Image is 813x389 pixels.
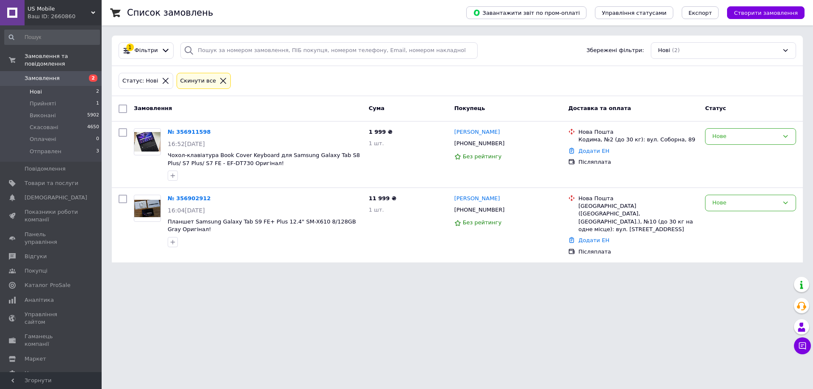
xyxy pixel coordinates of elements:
[180,42,478,59] input: Пошук за номером замовлення, ПІБ покупця, номером телефону, Email, номером накладної
[602,10,666,16] span: Управління статусами
[135,47,158,55] span: Фільтри
[25,74,60,82] span: Замовлення
[463,153,502,160] span: Без рейтингу
[96,88,99,96] span: 2
[30,112,56,119] span: Виконані
[578,148,609,154] a: Додати ЕН
[168,141,205,147] span: 16:52[DATE]
[126,44,134,51] div: 1
[87,112,99,119] span: 5902
[168,218,356,233] a: Планшет Samsung Galaxy Tab S9 FE+ Plus 12.4" SM-X610 8/128GB Gray Оригінал!
[25,281,70,289] span: Каталог ProSale
[25,355,46,363] span: Маркет
[168,129,211,135] a: № 356911598
[454,128,500,136] a: [PERSON_NAME]
[595,6,673,19] button: Управління статусами
[734,10,798,16] span: Створити замовлення
[25,253,47,260] span: Відгуки
[134,200,160,217] img: Фото товару
[454,140,505,146] span: [PHONE_NUMBER]
[454,207,505,213] span: [PHONE_NUMBER]
[568,105,631,111] span: Доставка та оплата
[578,248,698,256] div: Післяплата
[121,77,160,86] div: Статус: Нові
[466,6,586,19] button: Завантажити звіт по пром-оплаті
[463,219,502,226] span: Без рейтингу
[794,337,811,354] button: Чат з покупцем
[168,152,360,166] a: Чохол-клавіатура Book Cover Keyboard для Samsung Galaxy Tab S8 Plus/ S7 Plus/ S7 FE - EF-DT730 Ор...
[134,105,172,111] span: Замовлення
[25,333,78,348] span: Гаманець компанії
[727,6,805,19] button: Створити замовлення
[25,311,78,326] span: Управління сайтом
[179,77,218,86] div: Cкинути все
[25,267,47,275] span: Покупці
[96,148,99,155] span: 3
[96,100,99,108] span: 1
[578,202,698,233] div: [GEOGRAPHIC_DATA] ([GEOGRAPHIC_DATA], [GEOGRAPHIC_DATA].), №10 (до 30 кг на одне місце): вул. [ST...
[454,105,485,111] span: Покупець
[30,100,56,108] span: Прийняті
[25,194,87,201] span: [DEMOGRAPHIC_DATA]
[134,132,160,152] img: Фото товару
[369,105,384,111] span: Cума
[89,74,97,82] span: 2
[369,207,384,213] span: 1 шт.
[25,179,78,187] span: Товари та послуги
[25,165,66,173] span: Повідомлення
[28,5,91,13] span: US Mobile
[578,237,609,243] a: Додати ЕН
[586,47,644,55] span: Збережені фільтри:
[672,47,680,53] span: (2)
[96,135,99,143] span: 0
[719,9,805,16] a: Створити замовлення
[168,207,205,214] span: 16:04[DATE]
[578,136,698,143] div: Кодима, №2 (до 30 кг): вул. Соборна, 89
[578,158,698,166] div: Післяплата
[705,105,726,111] span: Статус
[712,199,779,207] div: Нове
[578,195,698,202] div: Нова Пошта
[30,135,56,143] span: Оплачені
[25,231,78,246] span: Панель управління
[689,10,712,16] span: Експорт
[134,128,161,155] a: Фото товару
[25,296,54,304] span: Аналітика
[4,30,100,45] input: Пошук
[28,13,102,20] div: Ваш ID: 2660860
[369,129,393,135] span: 1 999 ₴
[25,208,78,223] span: Показники роботи компанії
[25,370,68,377] span: Налаштування
[134,195,161,222] a: Фото товару
[87,124,99,131] span: 4650
[25,52,102,68] span: Замовлення та повідомлення
[682,6,719,19] button: Експорт
[454,195,500,203] a: [PERSON_NAME]
[473,9,580,17] span: Завантажити звіт по пром-оплаті
[578,128,698,136] div: Нова Пошта
[168,195,211,201] a: № 356902912
[712,132,779,141] div: Нове
[30,148,61,155] span: Отправлен
[30,88,42,96] span: Нові
[127,8,213,18] h1: Список замовлень
[369,195,396,201] span: 11 999 ₴
[658,47,670,55] span: Нові
[30,124,58,131] span: Скасовані
[369,140,384,146] span: 1 шт.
